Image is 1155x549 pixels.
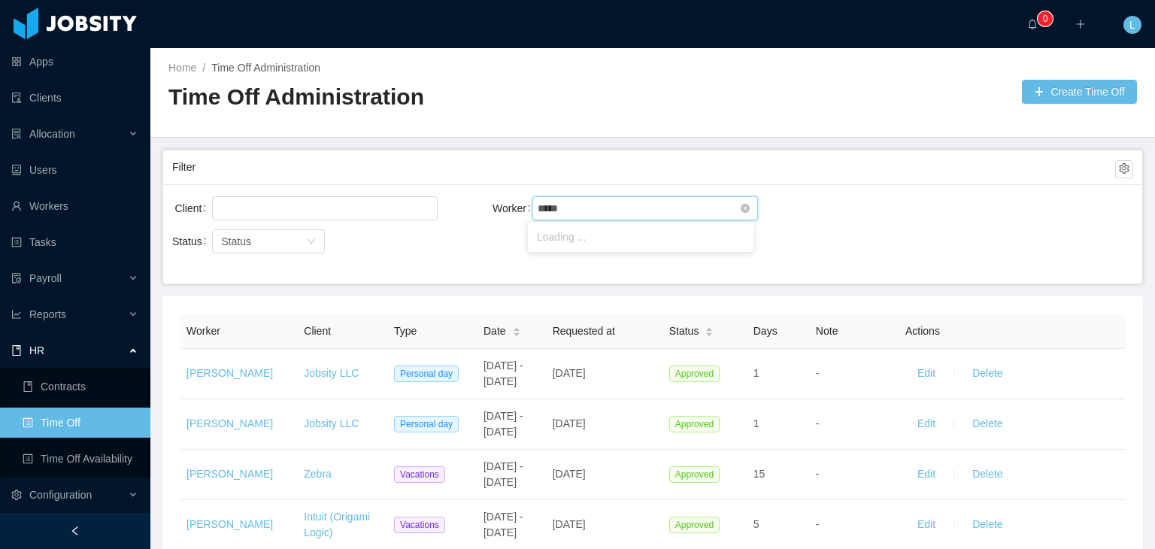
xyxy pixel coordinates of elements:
span: Personal day [394,416,459,432]
i: icon: file-protect [11,273,22,284]
a: icon: appstoreApps [11,47,138,77]
label: Status [172,235,213,247]
i: icon: close-circle [741,204,750,213]
h2: Time Off Administration [168,82,653,113]
i: icon: book [11,345,22,356]
span: [DATE] [553,417,586,429]
sup: 0 [1038,11,1053,26]
span: Configuration [29,489,92,501]
span: Approved [669,365,720,382]
button: Edit [905,412,947,436]
span: [DATE] - [DATE] [484,511,523,538]
a: icon: userWorkers [11,191,138,221]
span: [DATE] [553,367,586,379]
a: Time Off Administration [211,62,320,74]
input: Client [217,199,225,217]
span: [DATE] - [DATE] [484,359,523,387]
span: [DATE] [553,518,586,530]
a: Zebra [304,468,332,480]
span: Date [484,323,506,339]
button: Edit [905,463,947,487]
a: icon: profileTime Off Availability [23,444,138,474]
span: Reports [29,308,66,320]
a: [PERSON_NAME] [186,417,273,429]
a: icon: profileTasks [11,227,138,257]
i: icon: setting [11,490,22,500]
a: Intuit (Origami Logic) [304,511,370,538]
i: icon: caret-up [512,325,520,329]
span: 15 [753,468,765,480]
i: icon: down [307,237,316,247]
a: [PERSON_NAME] [186,468,273,480]
button: Delete [960,463,1014,487]
span: Worker [186,325,220,337]
input: Worker [537,199,561,217]
a: Home [168,62,196,74]
button: Edit [905,513,947,537]
span: 1 [753,417,759,429]
span: 5 [753,518,759,530]
div: Sort [512,325,521,335]
span: Status [669,323,699,339]
i: icon: plus [1075,19,1086,29]
span: Vacations [394,466,445,483]
span: Approved [669,416,720,432]
i: icon: caret-down [705,331,714,335]
button: Delete [960,362,1014,386]
a: icon: robotUsers [11,155,138,185]
span: Client [304,325,331,337]
span: HR [29,344,44,356]
i: icon: line-chart [11,309,22,320]
span: [DATE] [553,468,586,480]
span: Allocation [29,128,75,140]
span: - [816,367,820,379]
span: Approved [669,517,720,533]
i: icon: caret-down [512,331,520,335]
span: Status [221,235,251,247]
a: [PERSON_NAME] [186,518,273,530]
button: icon: plusCreate Time Off [1022,80,1137,104]
i: icon: caret-up [705,325,714,329]
span: Approved [669,466,720,483]
span: [DATE] - [DATE] [484,460,523,488]
div: Sort [705,325,714,335]
a: Jobsity LLC [304,417,359,429]
span: Days [753,325,778,337]
button: Delete [960,513,1014,537]
span: 1 [753,367,759,379]
i: icon: solution [11,129,22,139]
button: icon: setting [1115,160,1133,178]
a: Jobsity LLC [304,367,359,379]
button: Delete [960,412,1014,436]
span: Personal day [394,365,459,382]
span: Requested at [553,325,615,337]
a: icon: profileTime Off [23,408,138,438]
span: - [816,518,820,530]
a: icon: bookContracts [23,372,138,402]
label: Worker [493,202,537,214]
span: / [202,62,205,74]
span: [DATE] - [DATE] [484,410,523,438]
span: Note [816,325,838,337]
span: Vacations [394,517,445,533]
span: L [1129,16,1135,34]
label: Client [175,202,213,214]
span: Type [394,325,417,337]
a: [PERSON_NAME] [186,367,273,379]
i: icon: bell [1027,19,1038,29]
span: Actions [905,325,940,337]
a: icon: auditClients [11,83,138,113]
li: Loading ... [528,225,753,249]
span: - [816,468,820,480]
span: - [816,417,820,429]
button: Edit [905,362,947,386]
span: Payroll [29,272,62,284]
div: Filter [172,153,1115,181]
